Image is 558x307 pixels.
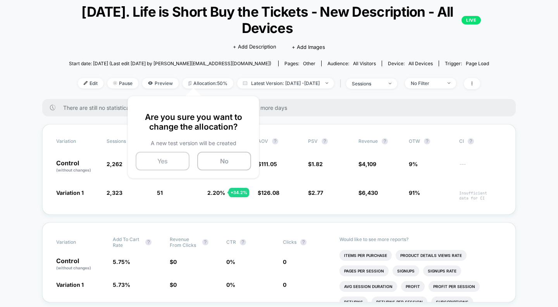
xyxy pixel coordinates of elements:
img: end [448,82,450,84]
span: 126.08 [261,189,279,196]
span: + Add Images [292,44,325,50]
span: Variation 1 [56,189,84,196]
button: ? [300,239,307,245]
span: Revenue [358,138,378,144]
span: Preview [142,78,179,88]
button: ? [322,138,328,144]
span: 0 [283,258,286,265]
span: Page Load [466,61,489,66]
span: Variation [56,138,99,144]
span: Pause [107,78,138,88]
span: All Visitors [353,61,376,66]
span: Clicks [283,239,296,245]
div: + 34.2 % [229,188,249,197]
span: 0 [173,258,177,265]
img: end [389,83,391,84]
span: Variation 1 [56,281,84,288]
span: $ [358,189,378,196]
img: rebalance [188,81,191,85]
span: 0 [173,281,177,288]
p: A new test version will be created [136,140,251,146]
button: Yes [136,152,189,170]
li: Pages Per Session [339,265,389,276]
span: PSV [308,138,318,144]
span: Insufficient data for CI [459,191,502,201]
span: CTR [226,239,236,245]
li: Profit Per Session [429,281,480,292]
span: 2.20 % [207,189,225,196]
span: $ [308,189,323,196]
span: There are still no statistically significant results. We recommend waiting a few more days [63,104,500,111]
p: Would like to see more reports? [339,236,502,242]
div: No Filter [411,80,442,86]
span: CI [459,138,502,144]
button: No [197,152,251,170]
span: 91% [409,189,420,196]
span: 6,430 [362,189,378,196]
span: Latest Version: [DATE] - [DATE] [237,78,334,88]
span: 51 [157,189,163,196]
li: Avg Session Duration [339,281,397,292]
span: 0 [283,281,286,288]
span: 0 % [226,258,235,265]
div: Audience: [327,61,376,66]
span: OTW [409,138,451,144]
p: LIVE [462,16,481,24]
span: (without changes) [56,168,91,172]
img: calendar [243,81,247,85]
span: Sessions [107,138,126,144]
span: 1.82 [312,161,323,167]
span: 2,262 [107,161,122,167]
span: 2,323 [107,189,122,196]
p: Control [56,258,105,271]
span: Revenue From Clicks [170,236,198,248]
p: Are you sure you want to change the allocation? [136,112,251,132]
li: Product Details Views Rate [396,250,467,261]
button: ? [382,138,388,144]
li: Signups [393,265,419,276]
span: $ [258,189,279,196]
button: ? [468,138,474,144]
span: 0 % [226,281,235,288]
span: $ [258,161,277,167]
span: other [303,61,315,66]
span: + Add Description [233,43,276,51]
span: $ [308,161,323,167]
div: Pages: [284,61,315,66]
span: $ [358,161,376,167]
button: ? [145,239,152,245]
span: 2.77 [312,189,323,196]
span: 5.73 % [113,281,130,288]
div: Trigger: [445,61,489,66]
span: Allocation: 50% [183,78,233,88]
span: [DATE]. Life is Short Buy the Tickets - New Description - All Devices [77,3,481,36]
span: 9% [409,161,418,167]
span: $ [170,258,177,265]
span: 5.75 % [113,258,130,265]
span: Edit [78,78,103,88]
span: 4,109 [362,161,376,167]
span: (without changes) [56,265,91,270]
span: Start date: [DATE] (Last edit [DATE] by [PERSON_NAME][EMAIL_ADDRESS][DOMAIN_NAME]) [69,61,271,66]
p: Control [56,160,99,173]
span: | [338,78,346,89]
span: Device: [382,61,439,66]
li: Signups Rate [423,265,461,276]
span: $ [170,281,177,288]
img: edit [84,81,88,85]
span: 111.05 [261,161,277,167]
span: Add To Cart Rate [113,236,141,248]
button: ? [272,138,278,144]
span: --- [459,162,502,173]
li: Items Per Purchase [339,250,392,261]
li: Profit [401,281,425,292]
span: Variation [56,236,99,248]
img: end [113,81,117,85]
button: ? [240,239,246,245]
button: ? [202,239,208,245]
img: end [325,82,328,84]
span: all devices [408,61,433,66]
div: sessions [352,81,383,87]
button: ? [424,138,430,144]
